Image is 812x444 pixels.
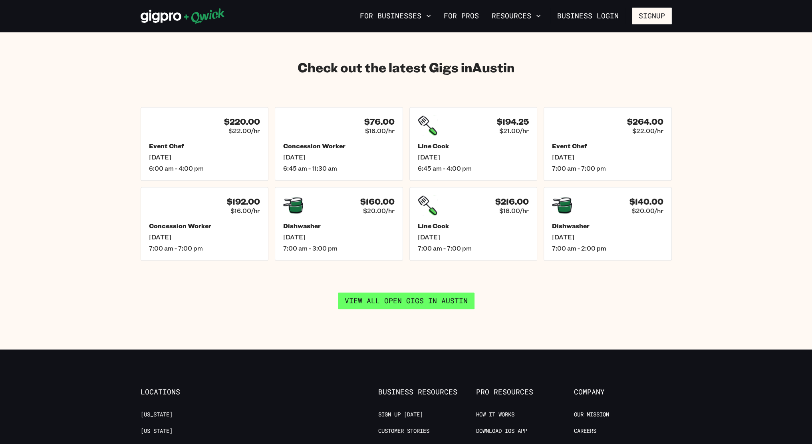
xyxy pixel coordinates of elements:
[224,117,260,127] h4: $220.00
[229,127,260,135] span: $22.00/hr
[632,8,672,24] button: Signup
[357,9,434,23] button: For Businesses
[378,388,476,396] span: Business Resources
[409,187,538,261] a: $216.00$18.00/hrLine Cook[DATE]7:00 am - 7:00 pm
[441,9,482,23] a: For Pros
[544,187,672,261] a: $140.00$20.00/hrDishwasher[DATE]7:00 am - 2:00 pm
[552,244,663,252] span: 7:00 am - 2:00 pm
[141,427,173,435] a: [US_STATE]
[476,388,574,396] span: Pro Resources
[283,233,395,241] span: [DATE]
[574,427,596,435] a: Careers
[141,107,269,181] a: $220.00$22.00/hrEvent Chef[DATE]6:00 am - 4:00 pm
[574,388,672,396] span: Company
[495,197,529,207] h4: $216.00
[552,164,663,172] span: 7:00 am - 7:00 pm
[378,427,429,435] a: Customer stories
[418,244,529,252] span: 7:00 am - 7:00 pm
[149,142,260,150] h5: Event Chef
[283,164,395,172] span: 6:45 am - 11:30 am
[552,153,663,161] span: [DATE]
[552,222,663,230] h5: Dishwasher
[363,207,395,215] span: $20.00/hr
[275,187,403,261] a: $160.00$20.00/hrDishwasher[DATE]7:00 am - 3:00 pm
[275,107,403,181] a: $76.00$16.00/hrConcession Worker[DATE]6:45 am - 11:30 am
[552,142,663,150] h5: Event Chef
[338,293,474,309] a: View all open gigs in Austin
[227,197,260,207] h4: $192.00
[629,197,663,207] h4: $140.00
[149,233,260,241] span: [DATE]
[550,8,625,24] a: Business Login
[141,388,238,396] span: Locations
[574,411,609,418] a: Our Mission
[149,164,260,172] span: 6:00 am - 4:00 pm
[418,222,529,230] h5: Line Cook
[360,197,395,207] h4: $160.00
[497,117,529,127] h4: $194.25
[283,244,395,252] span: 7:00 am - 3:00 pm
[409,107,538,181] a: $194.25$21.00/hrLine Cook[DATE]6:45 am - 4:00 pm
[149,244,260,252] span: 7:00 am - 7:00 pm
[364,117,395,127] h4: $76.00
[141,411,173,418] a: [US_STATE]
[544,107,672,181] a: $264.00$22.00/hrEvent Chef[DATE]7:00 am - 7:00 pm
[418,164,529,172] span: 6:45 am - 4:00 pm
[632,207,663,215] span: $20.00/hr
[283,153,395,161] span: [DATE]
[141,187,269,261] a: $192.00$16.00/hrConcession Worker[DATE]7:00 am - 7:00 pm
[149,153,260,161] span: [DATE]
[418,142,529,150] h5: Line Cook
[418,153,529,161] span: [DATE]
[499,127,529,135] span: $21.00/hr
[499,207,529,215] span: $18.00/hr
[283,142,395,150] h5: Concession Worker
[552,233,663,241] span: [DATE]
[365,127,395,135] span: $16.00/hr
[632,127,663,135] span: $22.00/hr
[627,117,663,127] h4: $264.00
[149,222,260,230] h5: Concession Worker
[476,411,514,418] a: How it Works
[378,411,423,418] a: Sign up [DATE]
[283,222,395,230] h5: Dishwasher
[141,59,672,75] h2: Check out the latest Gigs in Austin
[476,427,527,435] a: Download IOS App
[418,233,529,241] span: [DATE]
[230,207,260,215] span: $16.00/hr
[488,9,544,23] button: Resources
